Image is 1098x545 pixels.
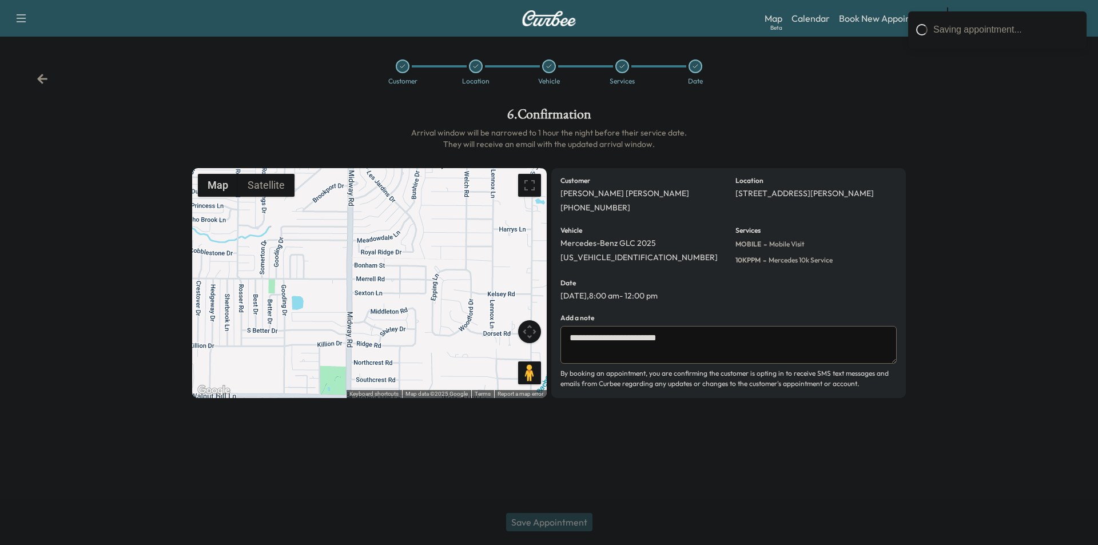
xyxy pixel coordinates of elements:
[522,10,576,26] img: Curbee Logo
[791,11,830,25] a: Calendar
[839,11,936,25] a: Book New Appointment
[518,174,541,197] button: Toggle fullscreen view
[462,78,490,85] div: Location
[405,391,468,397] span: Map data ©2025 Google
[761,254,766,266] span: -
[560,291,658,301] p: [DATE] , 8:00 am - 12:00 pm
[388,78,417,85] div: Customer
[765,11,782,25] a: MapBeta
[933,23,1079,37] div: Saving appointment...
[560,189,689,199] p: [PERSON_NAME] [PERSON_NAME]
[538,78,560,85] div: Vehicle
[735,227,761,234] h6: Services
[560,227,582,234] h6: Vehicle
[198,174,238,197] button: Show street map
[560,203,630,213] p: [PHONE_NUMBER]
[560,238,656,249] p: Mercedes-Benz GLC 2025
[195,383,233,398] a: Open this area in Google Maps (opens a new window)
[518,320,541,343] button: Map camera controls
[238,174,295,197] button: Show satellite imagery
[518,361,541,384] button: Drag Pegman onto the map to open Street View
[498,391,543,397] a: Report a map error
[766,256,833,265] span: Mercedes 10k Service
[37,73,48,85] div: Back
[770,23,782,32] div: Beta
[192,127,906,150] h6: Arrival window will be narrowed to 1 hour the night before their service date. They will receive ...
[610,78,635,85] div: Services
[475,391,491,397] a: Terms (opens in new tab)
[761,238,767,250] span: -
[349,390,399,398] button: Keyboard shortcuts
[735,177,763,184] h6: Location
[735,189,874,199] p: [STREET_ADDRESS][PERSON_NAME]
[560,177,590,184] h6: Customer
[735,240,761,249] span: MOBILE
[767,240,805,249] span: Mobile Visit
[688,78,703,85] div: Date
[735,256,761,265] span: 10KPPM
[560,315,594,321] h6: Add a note
[560,280,576,287] h6: Date
[195,383,233,398] img: Google
[560,368,897,389] p: By booking an appointment, you are confirming the customer is opting in to receive SMS text messa...
[192,108,906,127] h1: 6 . Confirmation
[560,253,718,263] p: [US_VEHICLE_IDENTIFICATION_NUMBER]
